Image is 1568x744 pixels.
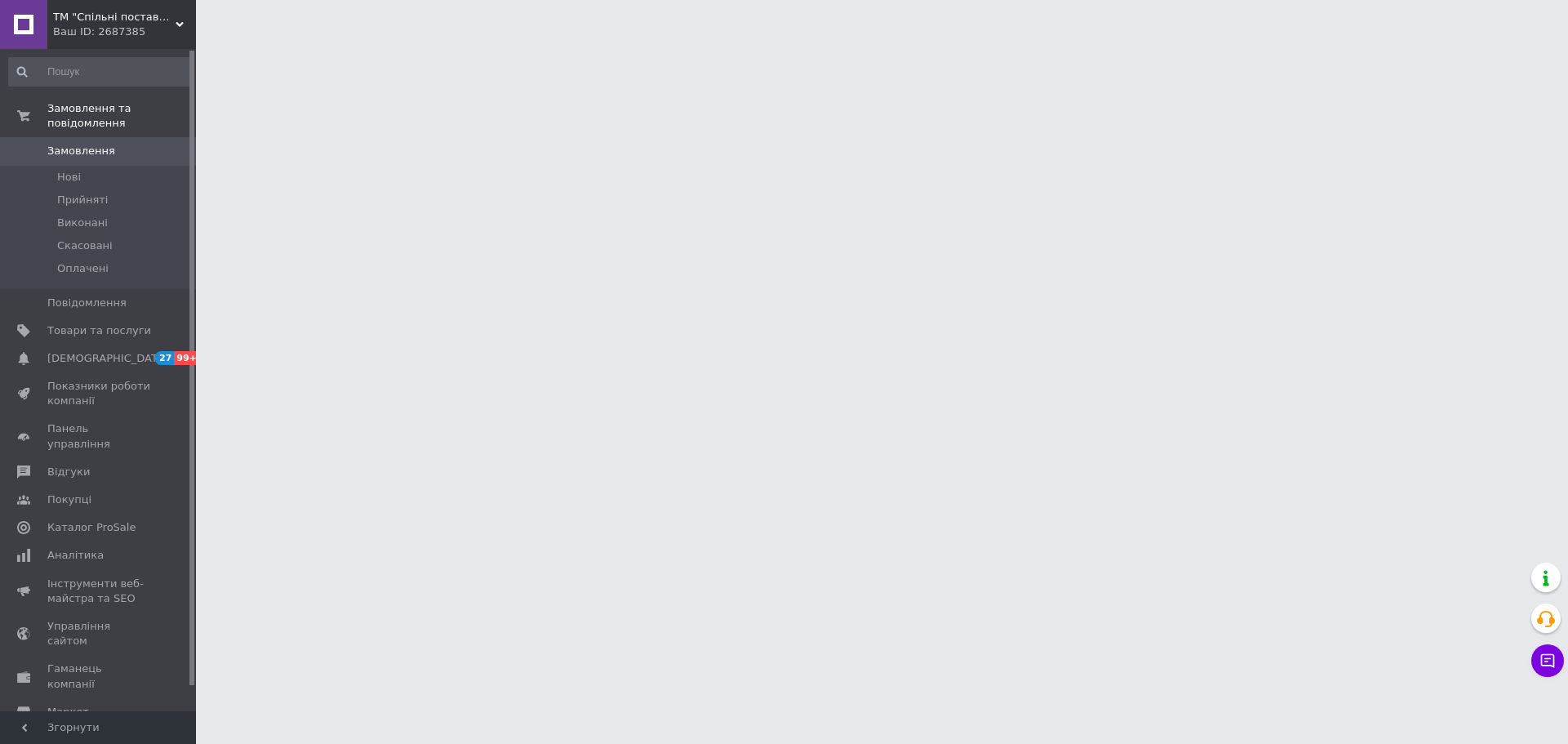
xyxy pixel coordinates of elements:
[47,520,136,535] span: Каталог ProSale
[47,662,151,691] span: Гаманець компанії
[57,170,81,185] span: Нові
[47,379,151,408] span: Показники роботи компанії
[57,216,108,230] span: Виконані
[47,705,89,719] span: Маркет
[57,193,108,207] span: Прийняті
[47,548,104,563] span: Аналітика
[174,351,201,365] span: 99+
[47,465,90,479] span: Відгуки
[53,10,176,25] span: ТМ "Спільні поставки"
[47,101,196,131] span: Замовлення та повідомлення
[47,144,115,158] span: Замовлення
[57,261,109,276] span: Оплачені
[47,619,151,648] span: Управління сайтом
[47,323,151,338] span: Товари та послуги
[8,57,193,87] input: Пошук
[57,238,113,253] span: Скасовані
[53,25,196,39] div: Ваш ID: 2687385
[1531,644,1564,677] button: Чат з покупцем
[47,296,127,310] span: Повідомлення
[47,421,151,451] span: Панель управління
[155,351,174,365] span: 27
[47,492,91,507] span: Покупці
[47,351,168,366] span: [DEMOGRAPHIC_DATA]
[47,577,151,606] span: Інструменти веб-майстра та SEO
